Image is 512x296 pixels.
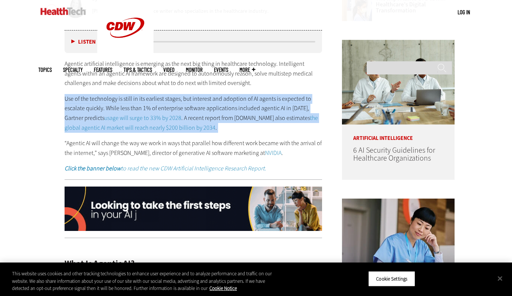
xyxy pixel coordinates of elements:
a: 6 AI Security Guidelines for Healthcare Organizations [353,145,435,163]
h2: What Is Agentic AI? [65,260,322,268]
a: NVIDIA [265,149,282,157]
img: Home [41,8,86,15]
a: Log in [458,9,470,15]
em: to read the new CDW Artificial Intelligence Research Report. [65,164,266,172]
a: Video [163,67,175,73]
div: User menu [458,8,470,16]
span: Specialty [63,67,83,73]
img: Doctors meeting in the office [342,40,455,124]
button: Close [492,270,508,287]
a: Events [214,67,228,73]
p: “Agentic AI will change the way we work in ways that parallel how different work became with the ... [65,138,322,158]
img: nurse studying on computer [342,199,455,283]
strong: Click the banner below [65,164,121,172]
a: usage will surge to 33% by 2028 [104,114,181,122]
span: Topics [38,67,52,73]
span: More [239,67,255,73]
a: Features [94,67,112,73]
img: xs-AI-q225-animated-desktop [65,187,322,231]
a: Tips & Tactics [123,67,152,73]
a: Click the banner belowto read the new CDW Artificial Intelligence Research Report. [65,164,266,172]
a: CDW [97,50,154,58]
a: MonITor [186,67,203,73]
button: Cookie Settings [368,271,415,287]
div: This website uses cookies and other tracking technologies to enhance user experience and to analy... [12,270,282,292]
p: Artificial Intelligence [342,124,455,141]
p: Use of the technology is still in its earliest stages, but interest and adoption of AI agents is ... [65,94,322,132]
a: More information about your privacy [209,285,237,291]
a: the global agentic AI market will reach nearly $200 billion by 2034 [65,114,318,132]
